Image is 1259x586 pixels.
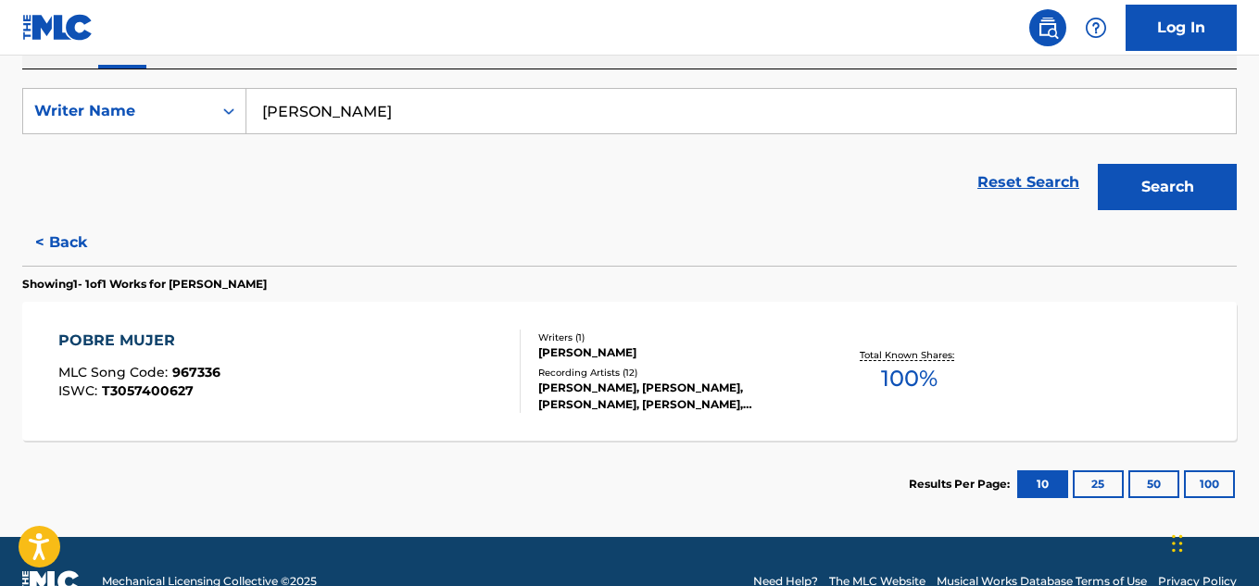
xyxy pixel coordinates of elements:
[538,330,809,344] div: Writers ( 1 )
[22,219,133,266] button: < Back
[22,88,1237,219] form: Search Form
[22,276,267,293] p: Showing 1 - 1 of 1 Works for [PERSON_NAME]
[1037,17,1059,39] img: search
[1184,470,1235,498] button: 100
[909,476,1014,492] p: Results Per Page:
[1073,470,1124,498] button: 25
[968,162,1089,203] a: Reset Search
[58,382,102,399] span: ISWC :
[1128,470,1179,498] button: 50
[1017,470,1068,498] button: 10
[22,302,1237,441] a: POBRE MUJERMLC Song Code:967336ISWC:T3057400627Writers (1)[PERSON_NAME]Recording Artists (12)[PER...
[860,348,959,362] p: Total Known Shares:
[881,362,938,395] span: 100 %
[34,100,201,122] div: Writer Name
[538,380,809,413] div: [PERSON_NAME], [PERSON_NAME], [PERSON_NAME], [PERSON_NAME], [PERSON_NAME], [PERSON_NAME], [PERSON...
[1172,516,1183,571] div: Arrastrar
[58,330,220,352] div: POBRE MUJER
[1166,497,1259,586] iframe: Chat Widget
[102,382,194,399] span: T3057400627
[1077,9,1114,46] div: Help
[1098,164,1237,210] button: Search
[1085,17,1107,39] img: help
[22,14,94,41] img: MLC Logo
[538,344,809,361] div: [PERSON_NAME]
[1126,5,1237,51] a: Log In
[1029,9,1066,46] a: Public Search
[172,364,220,380] span: 967336
[538,366,809,380] div: Recording Artists ( 12 )
[58,364,172,380] span: MLC Song Code :
[1166,497,1259,586] div: Widget de chat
